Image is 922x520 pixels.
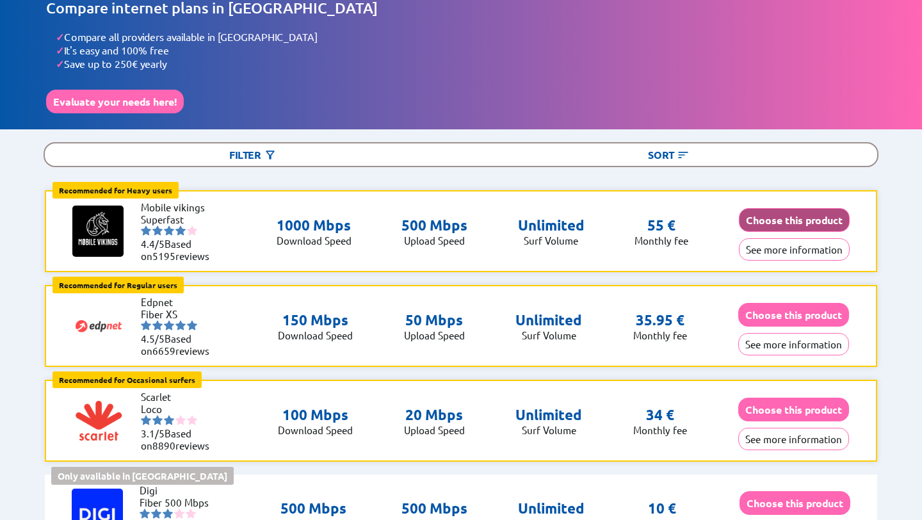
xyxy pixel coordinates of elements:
[277,234,352,247] p: Download Speed
[175,415,186,425] img: starnr4
[738,403,849,416] a: Choose this product
[186,508,196,519] img: starnr5
[141,238,218,262] li: Based on reviews
[404,311,465,329] p: 50 Mbps
[404,424,465,436] p: Upload Speed
[46,90,184,113] button: Evaluate your needs here!
[141,427,165,439] span: 3.1/5
[515,329,582,341] p: Surf Volume
[164,225,174,236] img: starnr3
[738,398,849,421] button: Choose this product
[141,391,218,403] li: Scarlet
[518,234,585,247] p: Surf Volume
[633,424,687,436] p: Monthly fee
[140,484,216,496] li: Digi
[141,213,218,225] li: Superfast
[648,500,676,517] p: 10 €
[278,329,353,341] p: Download Speed
[739,208,850,232] button: Choose this product
[740,491,850,515] button: Choose this product
[738,338,849,350] a: See more information
[174,508,184,519] img: starnr4
[152,345,175,357] span: 6659
[45,143,461,166] div: Filter
[140,496,216,508] li: Fiber 500 Mbps
[152,320,163,330] img: starnr2
[59,185,172,195] b: Recommended for Heavy users
[461,143,877,166] div: Sort
[515,311,582,329] p: Unlimited
[72,206,124,257] img: Logo of Mobile vikings
[646,406,674,424] p: 34 €
[164,415,174,425] img: starnr3
[175,320,186,330] img: starnr4
[152,415,163,425] img: starnr2
[152,439,175,451] span: 8890
[635,234,688,247] p: Monthly fee
[73,395,124,446] img: Logo of Scarlet
[515,406,582,424] p: Unlimited
[187,320,197,330] img: starnr5
[73,300,124,352] img: Logo of Edpnet
[277,216,352,234] p: 1000 Mbps
[264,149,277,161] img: Button open the filtering menu
[56,30,876,44] li: Compare all providers available in [GEOGRAPHIC_DATA]
[515,424,582,436] p: Surf Volume
[141,320,151,330] img: starnr1
[404,406,465,424] p: 20 Mbps
[152,250,175,262] span: 5195
[141,225,151,236] img: starnr1
[141,332,165,345] span: 4.5/5
[739,214,850,226] a: Choose this product
[738,303,849,327] button: Choose this product
[56,57,64,70] span: ✓
[164,320,174,330] img: starnr3
[152,225,163,236] img: starnr2
[738,433,849,445] a: See more information
[738,309,849,321] a: Choose this product
[633,329,687,341] p: Monthly fee
[140,508,150,519] img: starnr1
[56,44,876,57] li: It's easy and 100% free
[401,500,467,517] p: 500 Mbps
[518,216,585,234] p: Unlimited
[739,243,850,256] a: See more information
[740,497,850,509] a: Choose this product
[141,238,165,250] span: 4.4/5
[739,238,850,261] button: See more information
[647,216,675,234] p: 55 €
[141,308,218,320] li: Fiber XS
[175,225,186,236] img: starnr4
[141,427,218,451] li: Based on reviews
[56,30,64,44] span: ✓
[58,470,227,482] b: Only available in [GEOGRAPHIC_DATA]
[59,375,195,385] b: Recommended for Occasional surfers
[59,280,177,290] b: Recommended for Regular users
[56,57,876,70] li: Save up to 250€ yearly
[163,508,173,519] img: starnr3
[401,216,467,234] p: 500 Mbps
[738,333,849,355] button: See more information
[141,403,218,415] li: Loco
[677,149,690,161] img: Button open the sorting menu
[141,415,151,425] img: starnr1
[141,296,218,308] li: Edpnet
[187,415,197,425] img: starnr5
[401,234,467,247] p: Upload Speed
[278,311,353,329] p: 150 Mbps
[276,500,351,517] p: 500 Mbps
[636,311,684,329] p: 35.95 €
[141,332,218,357] li: Based on reviews
[187,225,197,236] img: starnr5
[278,406,353,424] p: 100 Mbps
[278,424,353,436] p: Download Speed
[141,201,218,213] li: Mobile vikings
[738,428,849,450] button: See more information
[404,329,465,341] p: Upload Speed
[518,500,585,517] p: Unlimited
[56,44,64,57] span: ✓
[151,508,161,519] img: starnr2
